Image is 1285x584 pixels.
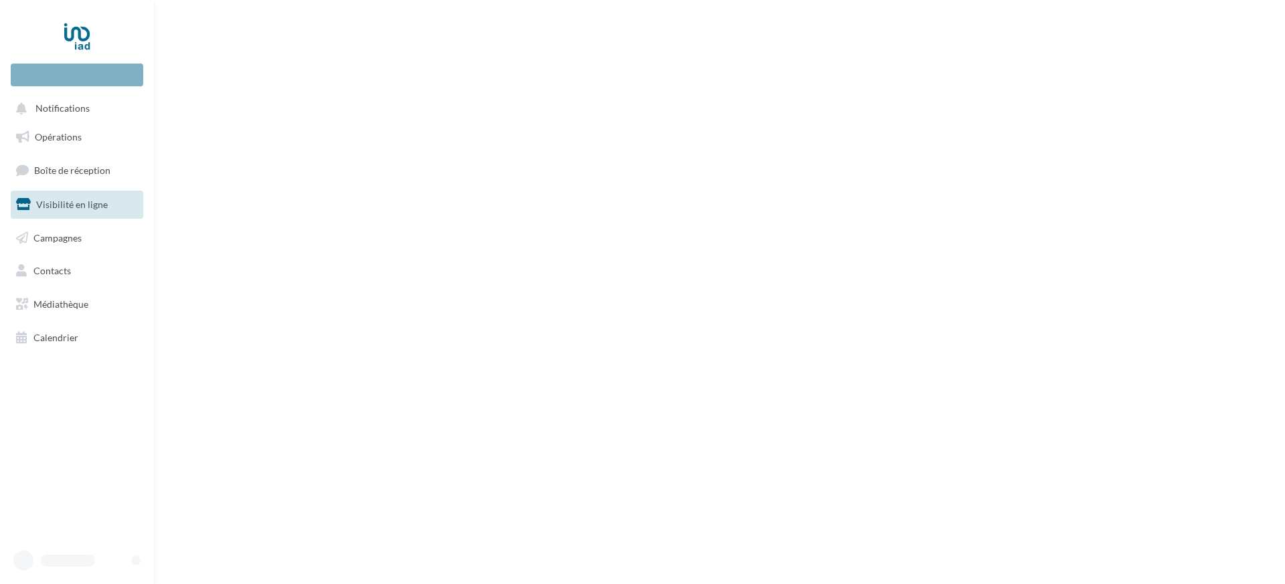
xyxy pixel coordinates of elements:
[8,156,146,185] a: Boîte de réception
[8,191,146,219] a: Visibilité en ligne
[35,103,90,114] span: Notifications
[33,265,71,276] span: Contacts
[11,64,143,86] div: Nouvelle campagne
[8,324,146,352] a: Calendrier
[8,224,146,252] a: Campagnes
[8,123,146,151] a: Opérations
[8,257,146,285] a: Contacts
[34,165,110,176] span: Boîte de réception
[36,199,108,210] span: Visibilité en ligne
[33,231,82,243] span: Campagnes
[33,332,78,343] span: Calendrier
[35,131,82,142] span: Opérations
[8,290,146,318] a: Médiathèque
[33,298,88,310] span: Médiathèque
